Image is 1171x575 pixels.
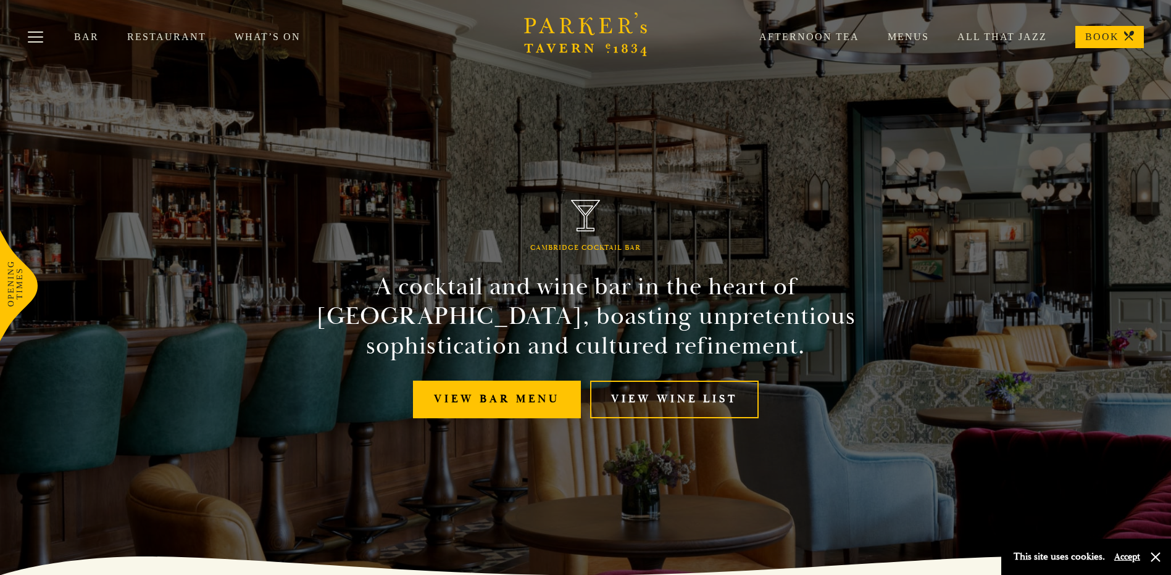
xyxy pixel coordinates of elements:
button: Accept [1114,551,1140,563]
p: This site uses cookies. [1014,548,1105,566]
a: View bar menu [413,381,581,418]
a: View Wine List [590,381,759,418]
h1: Cambridge Cocktail Bar [530,244,641,252]
button: Close and accept [1149,551,1162,563]
h2: A cocktail and wine bar in the heart of [GEOGRAPHIC_DATA], boasting unpretentious sophistication ... [304,272,867,361]
img: Parker's Tavern Brasserie Cambridge [571,200,601,231]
